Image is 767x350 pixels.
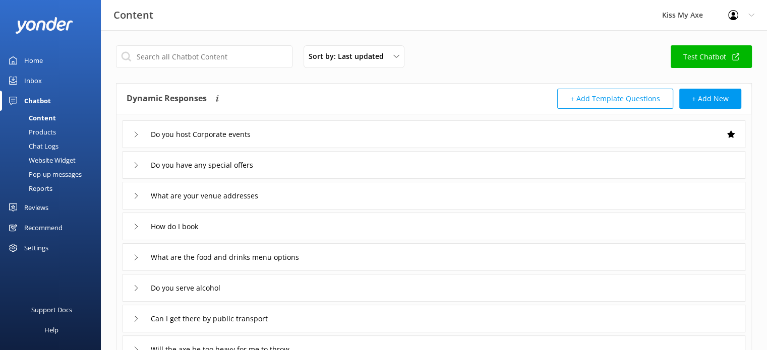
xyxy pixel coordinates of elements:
[6,153,76,167] div: Website Widget
[6,153,101,167] a: Website Widget
[6,111,56,125] div: Content
[6,111,101,125] a: Content
[6,167,82,181] div: Pop-up messages
[557,89,673,109] button: + Add Template Questions
[24,91,51,111] div: Chatbot
[24,218,63,238] div: Recommend
[671,45,752,68] a: Test Chatbot
[6,181,52,195] div: Reports
[44,320,58,340] div: Help
[6,125,101,139] a: Products
[6,139,58,153] div: Chat Logs
[24,71,42,91] div: Inbox
[15,17,73,34] img: yonder-white-logo.png
[309,51,390,62] span: Sort by: Last updated
[116,45,292,68] input: Search all Chatbot Content
[24,238,48,258] div: Settings
[24,50,43,71] div: Home
[24,197,48,218] div: Reviews
[6,125,56,139] div: Products
[6,167,101,181] a: Pop-up messages
[31,300,72,320] div: Support Docs
[6,139,101,153] a: Chat Logs
[113,7,153,23] h3: Content
[6,181,101,195] a: Reports
[679,89,741,109] button: + Add New
[127,89,207,109] h4: Dynamic Responses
